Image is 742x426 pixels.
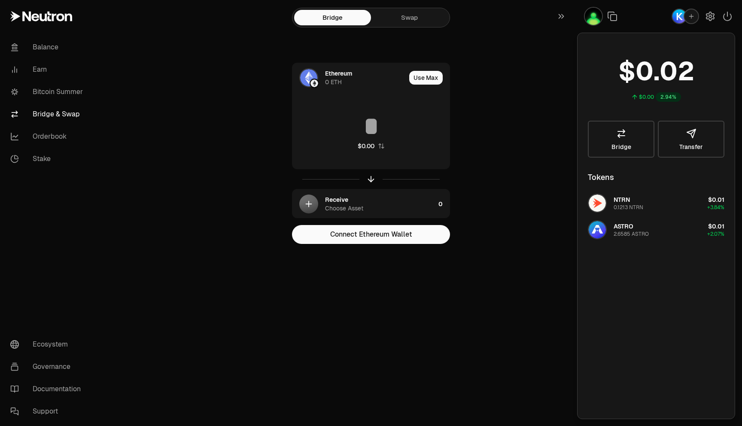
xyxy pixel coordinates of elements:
span: Transfer [679,144,703,150]
div: 2.6585 ASTRO [614,231,649,237]
button: NTRN LogoNTRN0.1213 NTRN$0.01+3.84% [583,190,730,216]
span: NTRN [614,196,630,204]
img: NTRN Logo [589,195,606,212]
img: Ethereum Logo [310,79,318,87]
a: Documentation [3,378,93,400]
div: $0.00 [639,94,654,100]
a: Bridge [294,10,371,25]
button: Transfer [658,121,724,158]
div: 2.94% [656,92,681,102]
div: Choose Asset [325,204,363,213]
a: Earn [3,58,93,81]
button: Use Max [409,71,443,85]
a: Swap [371,10,448,25]
span: $0.01 [708,196,724,204]
div: 0.1213 NTRN [614,204,643,211]
a: Ecosystem [3,333,93,356]
span: Bridge [611,144,631,150]
span: ASTRO [614,222,633,230]
button: Keplr [672,9,699,24]
span: +2.07% [707,231,724,237]
span: $0.01 [708,222,724,230]
img: ASTRO Logo [589,221,606,238]
a: Stake [3,148,93,170]
a: Balance [3,36,93,58]
div: Receive [325,195,348,204]
div: $0.00 [358,142,374,150]
div: ReceiveChoose Asset [292,189,435,219]
a: Support [3,400,93,423]
div: Tokens [588,171,614,183]
div: ETH LogoEthereum LogoEthereum0 ETH [292,63,406,92]
button: ASTRO LogoASTRO2.6585 ASTRO$0.01+2.07% [583,217,730,243]
a: Bridge [588,121,654,158]
a: Bridge & Swap [3,103,93,125]
a: Bitcoin Summer [3,81,93,103]
a: Governance [3,356,93,378]
button: ReceiveChoose Asset0 [292,189,450,219]
img: BTC maxi [585,8,602,25]
div: 0 ETH [325,78,342,86]
div: Ethereum [325,69,352,78]
div: 0 [438,189,450,219]
a: Orderbook [3,125,93,148]
button: Connect Ethereum Wallet [292,225,450,244]
span: +3.84% [707,204,724,211]
button: BTC maxi [584,7,603,26]
button: $0.00 [358,142,385,150]
img: ETH Logo [300,69,317,86]
img: Keplr [672,9,686,23]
